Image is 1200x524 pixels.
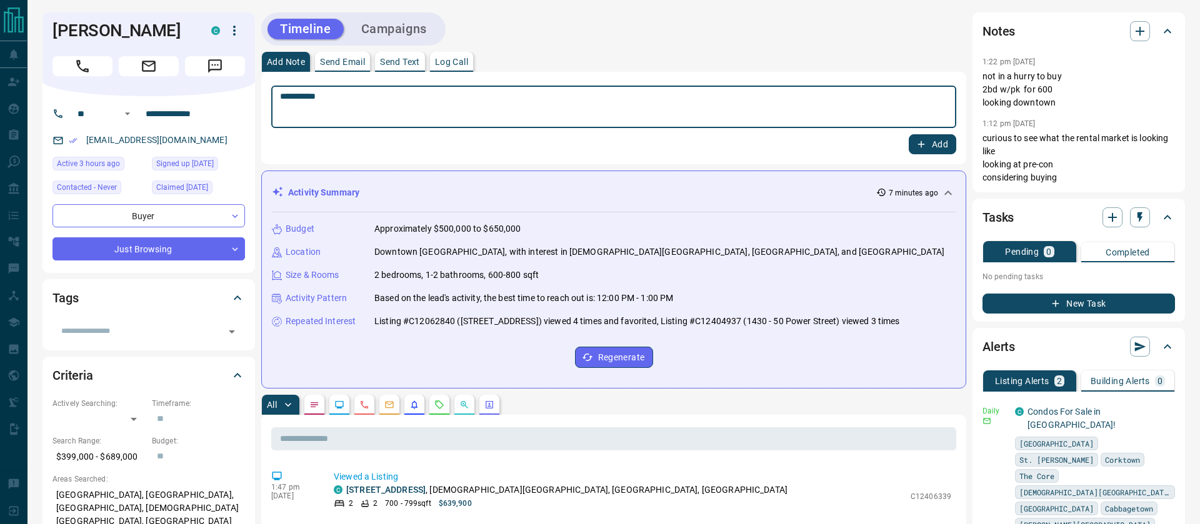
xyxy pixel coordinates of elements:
[982,202,1175,232] div: Tasks
[52,398,146,409] p: Actively Searching:
[374,315,900,328] p: Listing #C12062840 ([STREET_ADDRESS]) viewed 4 times and favorited, Listing #C12404937 (1430 - 50...
[374,245,944,259] p: Downtown [GEOGRAPHIC_DATA], with interest in [DEMOGRAPHIC_DATA][GEOGRAPHIC_DATA], [GEOGRAPHIC_DAT...
[982,132,1175,184] p: curious to see what the rental market is looking like looking at pre-con considering buying
[1019,486,1171,498] span: [DEMOGRAPHIC_DATA][GEOGRAPHIC_DATA]
[982,332,1175,362] div: Alerts
[982,70,1175,109] p: not in a hurry to buy 2bd w/pk for 600 looking downtown
[69,136,77,145] svg: Email Verified
[982,267,1175,286] p: No pending tasks
[1046,247,1051,256] p: 0
[185,56,245,76] span: Message
[1019,453,1094,466] span: St. [PERSON_NAME]
[346,485,426,495] a: [STREET_ADDRESS]
[57,157,120,170] span: Active 3 hours ago
[52,288,78,308] h2: Tags
[982,119,1036,128] p: 1:12 pm [DATE]
[434,400,444,410] svg: Requests
[152,398,245,409] p: Timeframe:
[52,237,245,260] div: Just Browsing
[374,292,673,305] p: Based on the lead's activity, the best time to reach out is: 12:00 PM - 1:00 PM
[373,498,377,509] p: 2
[982,21,1015,41] h2: Notes
[52,56,112,76] span: Call
[909,134,956,154] button: Add
[982,405,1007,417] p: Daily
[995,377,1049,385] p: Listing Alerts
[52,21,192,41] h1: [PERSON_NAME]
[346,483,787,497] p: , [DEMOGRAPHIC_DATA][GEOGRAPHIC_DATA], [GEOGRAPHIC_DATA], [GEOGRAPHIC_DATA]
[982,417,991,425] svg: Email
[120,106,135,121] button: Open
[57,181,117,194] span: Contacted - Never
[52,365,93,385] h2: Criteria
[86,135,227,145] a: [EMAIL_ADDRESS][DOMAIN_NAME]
[152,435,245,447] p: Budget:
[439,498,472,509] p: $639,900
[484,400,494,410] svg: Agent Actions
[52,447,146,467] p: $399,000 - $689,000
[156,157,214,170] span: Signed up [DATE]
[156,181,208,194] span: Claimed [DATE]
[1019,502,1094,515] span: [GEOGRAPHIC_DATA]
[982,57,1036,66] p: 1:22 pm [DATE]
[52,360,245,390] div: Criteria
[211,26,220,35] div: condos.ca
[1105,502,1153,515] span: Cabbagetown
[267,57,305,66] p: Add Note
[288,186,359,199] p: Activity Summary
[374,222,521,235] p: Approximately $500,000 to $650,000
[267,400,277,409] p: All
[52,204,245,227] div: Buyer
[52,157,146,174] div: Tue Sep 16 2025
[1005,247,1039,256] p: Pending
[286,292,347,305] p: Activity Pattern
[982,207,1014,227] h2: Tasks
[271,492,315,500] p: [DATE]
[435,57,468,66] p: Log Call
[1091,377,1150,385] p: Building Alerts
[52,473,245,485] p: Areas Searched:
[320,57,365,66] p: Send Email
[911,491,951,502] p: C12406339
[1019,437,1094,450] span: [GEOGRAPHIC_DATA]
[52,435,146,447] p: Search Range:
[152,157,245,174] div: Tue Feb 04 2025
[1106,248,1150,257] p: Completed
[359,400,369,410] svg: Calls
[286,245,321,259] p: Location
[889,187,938,199] p: 7 minutes ago
[459,400,469,410] svg: Opportunities
[152,180,245,198] div: Tue Feb 04 2025
[380,57,420,66] p: Send Text
[1015,407,1024,416] div: condos.ca
[309,400,319,410] svg: Notes
[384,400,394,410] svg: Emails
[982,337,1015,357] h2: Alerts
[334,485,342,494] div: condos.ca
[982,16,1175,46] div: Notes
[349,498,353,509] p: 2
[267,19,344,39] button: Timeline
[409,400,419,410] svg: Listing Alerts
[385,498,431,509] p: 700 - 799 sqft
[271,483,315,492] p: 1:47 pm
[286,222,314,235] p: Budget
[272,181,956,204] div: Activity Summary7 minutes ago
[1019,470,1054,482] span: The Core
[286,269,339,282] p: Size & Rooms
[1057,377,1062,385] p: 2
[223,323,241,340] button: Open
[286,315,356,328] p: Repeated Interest
[982,294,1175,314] button: New Task
[1157,377,1162,385] p: 0
[1105,453,1140,466] span: Corktown
[349,19,439,39] button: Campaigns
[334,400,344,410] svg: Lead Browsing Activity
[334,470,951,483] p: Viewed a Listing
[1027,407,1116,430] a: Condos For Sale in [GEOGRAPHIC_DATA]!
[52,283,245,313] div: Tags
[374,269,539,282] p: 2 bedrooms, 1-2 bathrooms, 600-800 sqft
[119,56,179,76] span: Email
[575,347,653,368] button: Regenerate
